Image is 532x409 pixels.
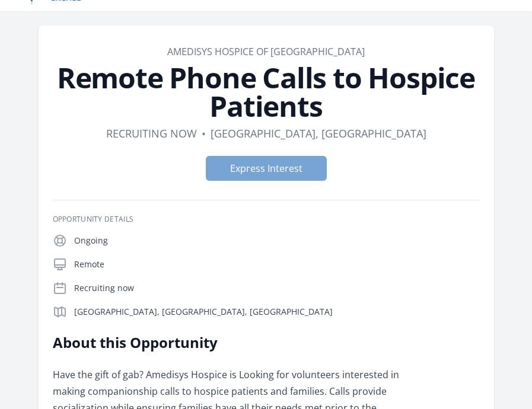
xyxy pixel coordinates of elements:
p: [GEOGRAPHIC_DATA], [GEOGRAPHIC_DATA], [GEOGRAPHIC_DATA] [74,306,480,318]
a: Amedisys Hospice of [GEOGRAPHIC_DATA] [167,45,365,58]
p: Remote [74,258,480,270]
h3: Opportunity Details [53,215,480,224]
p: Ongoing [74,235,480,247]
h1: Remote Phone Calls to Hospice Patients [53,63,480,120]
dd: Recruiting now [106,125,197,142]
button: Express Interest [206,156,327,181]
dd: [GEOGRAPHIC_DATA], [GEOGRAPHIC_DATA] [211,125,426,142]
h2: About this Opportunity [53,333,400,352]
div: • [202,125,206,142]
p: Recruiting now [74,282,480,294]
